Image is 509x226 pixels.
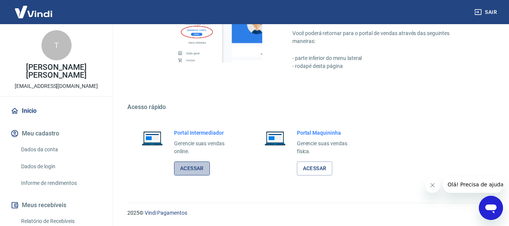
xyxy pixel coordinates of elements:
[479,196,503,220] iframe: Botão para abrir a janela de mensagens
[136,129,168,147] img: Imagem de um notebook aberto
[297,140,359,155] p: Gerencie suas vendas física.
[174,129,237,137] h6: Portal Intermediador
[174,140,237,155] p: Gerencie suas vendas online.
[145,210,187,216] a: Vindi Pagamentos
[297,129,359,137] h6: Portal Maquininha
[127,209,491,217] p: 2025 ©
[9,125,104,142] button: Meu cadastro
[473,5,500,19] button: Sair
[127,103,491,111] h5: Acesso rápido
[297,161,333,175] a: Acessar
[9,197,104,214] button: Meus recebíveis
[18,142,104,157] a: Dados da conta
[174,161,210,175] a: Acessar
[18,175,104,191] a: Informe de rendimentos
[292,54,473,62] p: - parte inferior do menu lateral
[425,178,440,193] iframe: Fechar mensagem
[6,63,107,79] p: [PERSON_NAME] [PERSON_NAME]
[5,5,63,11] span: Olá! Precisa de ajuda?
[15,82,98,90] p: [EMAIL_ADDRESS][DOMAIN_NAME]
[292,62,473,70] p: - rodapé desta página
[9,0,58,23] img: Vindi
[443,176,503,193] iframe: Mensagem da empresa
[41,30,72,60] div: T
[18,159,104,174] a: Dados de login
[292,29,473,45] p: Você poderá retornar para o portal de vendas através das seguintes maneiras:
[9,103,104,119] a: Início
[259,129,291,147] img: Imagem de um notebook aberto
